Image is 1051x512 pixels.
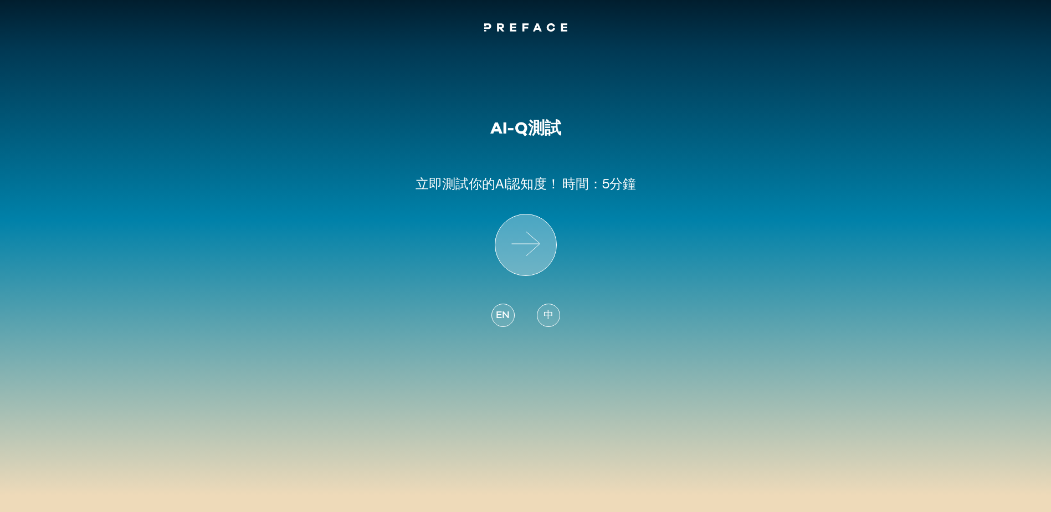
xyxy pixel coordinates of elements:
[496,308,509,323] span: EN
[416,176,469,191] span: 立即測試
[562,176,636,191] span: 時間：5分鐘
[544,308,553,323] span: 中
[490,119,561,139] h1: AI-Q測試
[469,176,560,191] span: 你的AI認知度！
